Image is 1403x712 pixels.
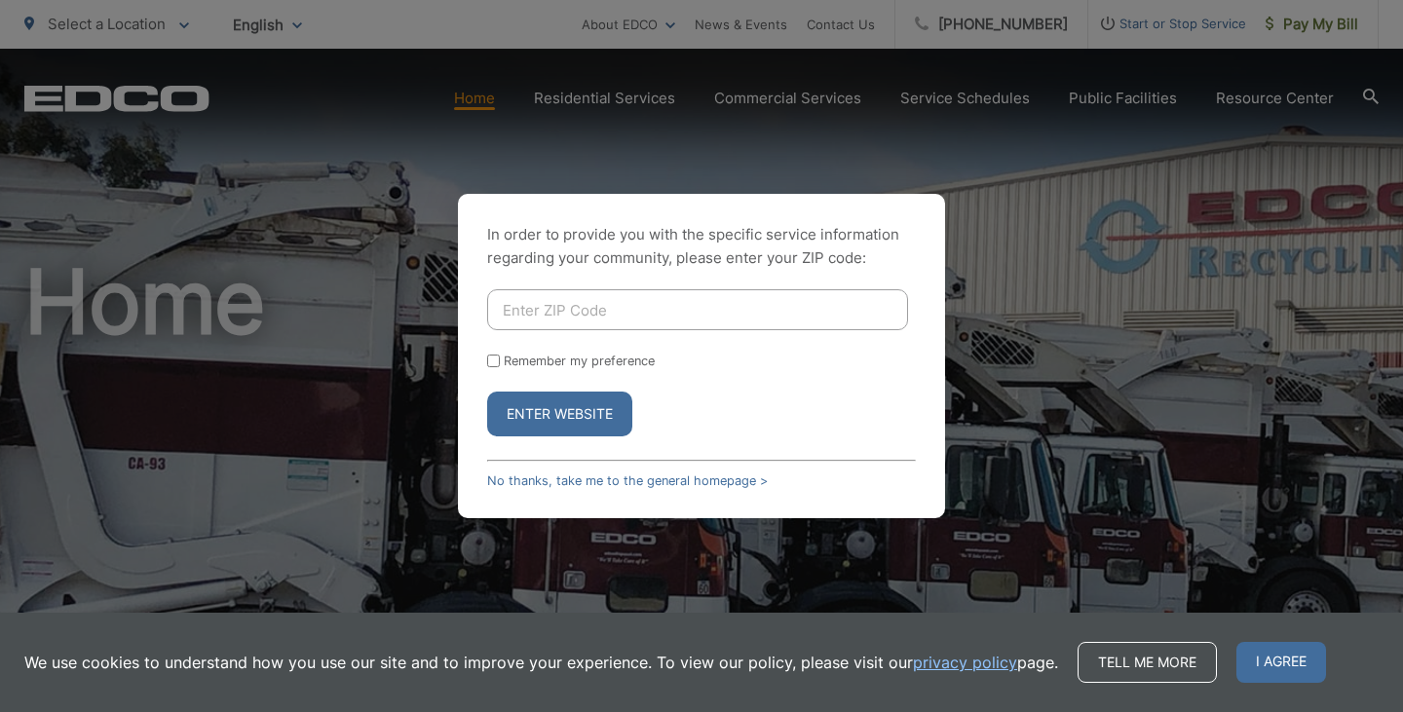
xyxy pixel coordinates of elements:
[487,289,908,330] input: Enter ZIP Code
[504,354,655,368] label: Remember my preference
[24,651,1058,674] p: We use cookies to understand how you use our site and to improve your experience. To view our pol...
[487,223,916,270] p: In order to provide you with the specific service information regarding your community, please en...
[487,473,768,488] a: No thanks, take me to the general homepage >
[1078,642,1217,683] a: Tell me more
[913,651,1017,674] a: privacy policy
[1236,642,1326,683] span: I agree
[487,392,632,436] button: Enter Website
